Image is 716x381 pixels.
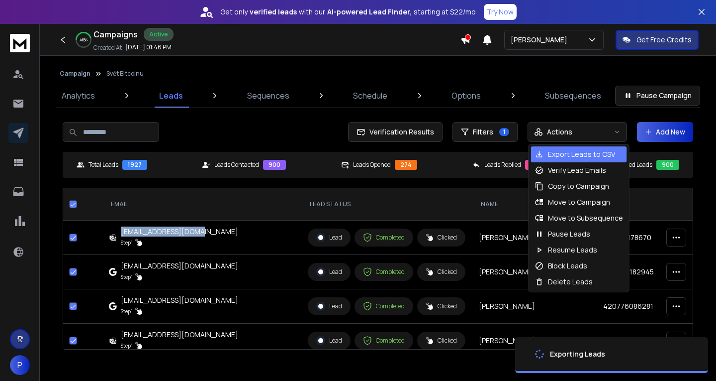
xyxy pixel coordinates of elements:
p: Schedule [353,90,387,102]
p: Move to Subsequence [548,213,623,223]
p: Leads Contacted [214,161,259,169]
button: Add New [637,122,693,142]
img: logo [10,34,30,52]
div: Exporting Leads [550,349,605,359]
div: Clicked [426,268,457,276]
div: Active [144,28,174,41]
button: Verification Results [348,122,443,142]
div: Completed [363,267,405,276]
div: 1927 [122,160,147,170]
strong: verified leads [250,7,297,17]
p: Subsequences [545,90,601,102]
h1: Campaigns [93,28,138,40]
p: Step 1 [121,306,133,316]
p: [PERSON_NAME] [511,35,571,45]
td: [PERSON_NAME] [473,289,598,324]
a: Analytics [56,84,101,108]
p: Actions [547,127,572,137]
p: Get Free Credits [636,35,692,45]
p: Move to Campaign [548,197,610,207]
span: Filters [473,127,493,137]
td: 420776086281 [597,289,660,324]
button: Campaign [60,70,90,78]
button: Pause Campaign [615,86,700,106]
span: 1 [499,128,509,136]
div: [EMAIL_ADDRESS][DOMAIN_NAME] [121,295,238,305]
p: Try Now [487,7,514,17]
div: Clicked [426,337,457,345]
button: P [10,355,30,375]
p: Sequences [247,90,289,102]
span: Verification Results [365,127,434,137]
p: Step 1 [121,272,133,282]
div: Lead [316,267,342,276]
div: Clicked [426,302,457,310]
p: Leads Opened [353,161,391,169]
div: [EMAIL_ADDRESS][DOMAIN_NAME] [121,261,238,271]
div: Completed [363,302,405,311]
a: Schedule [347,84,393,108]
button: Try Now [484,4,517,20]
p: Resume Leads [548,245,597,255]
div: 900 [656,160,679,170]
div: Completed [363,233,405,242]
p: Export Leads to CSV [548,149,615,159]
button: Get Free Credits [616,30,699,50]
p: Svět Bitcoinu [106,70,144,78]
div: [EMAIL_ADDRESS][DOMAIN_NAME] [121,227,238,237]
button: Filters1 [452,122,518,142]
p: Delete Leads [548,277,593,287]
p: Step 1 [121,341,133,351]
div: 900 [263,160,286,170]
p: 46 % [80,37,88,43]
p: [DATE] 01:46 PM [125,43,172,51]
strong: AI-powered Lead Finder, [327,7,412,17]
td: 722940556 [597,324,660,358]
th: LEAD STATUS [302,188,472,221]
p: Total Leads [89,161,118,169]
td: [PERSON_NAME] [473,221,598,255]
p: Options [451,90,481,102]
div: Lead [316,302,342,311]
div: Completed [363,336,405,345]
p: Created At: [93,44,123,52]
td: [PERSON_NAME] Sabatkova [473,324,598,358]
a: Leads [153,84,189,108]
div: Lead [316,336,342,345]
div: 274 [395,160,417,170]
p: Pause Leads [548,229,590,239]
div: Lead [316,233,342,242]
th: EMAIL [103,188,302,221]
p: Step 1 [121,238,133,248]
a: Options [446,84,487,108]
p: Completed Leads [607,161,652,169]
div: 3 [525,160,539,170]
p: Verify Lead Emails [548,165,606,175]
div: [EMAIL_ADDRESS][DOMAIN_NAME] [121,330,238,340]
p: Leads [159,90,183,102]
td: [PERSON_NAME] [473,255,598,289]
p: Leads Replied [484,161,521,169]
p: Get only with our starting at $22/mo [220,7,476,17]
p: Block Leads [548,261,587,271]
p: Analytics [62,90,95,102]
div: Clicked [426,234,457,242]
a: Sequences [241,84,295,108]
th: NAME [473,188,598,221]
a: Subsequences [539,84,607,108]
p: Copy to Campaign [548,181,609,191]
